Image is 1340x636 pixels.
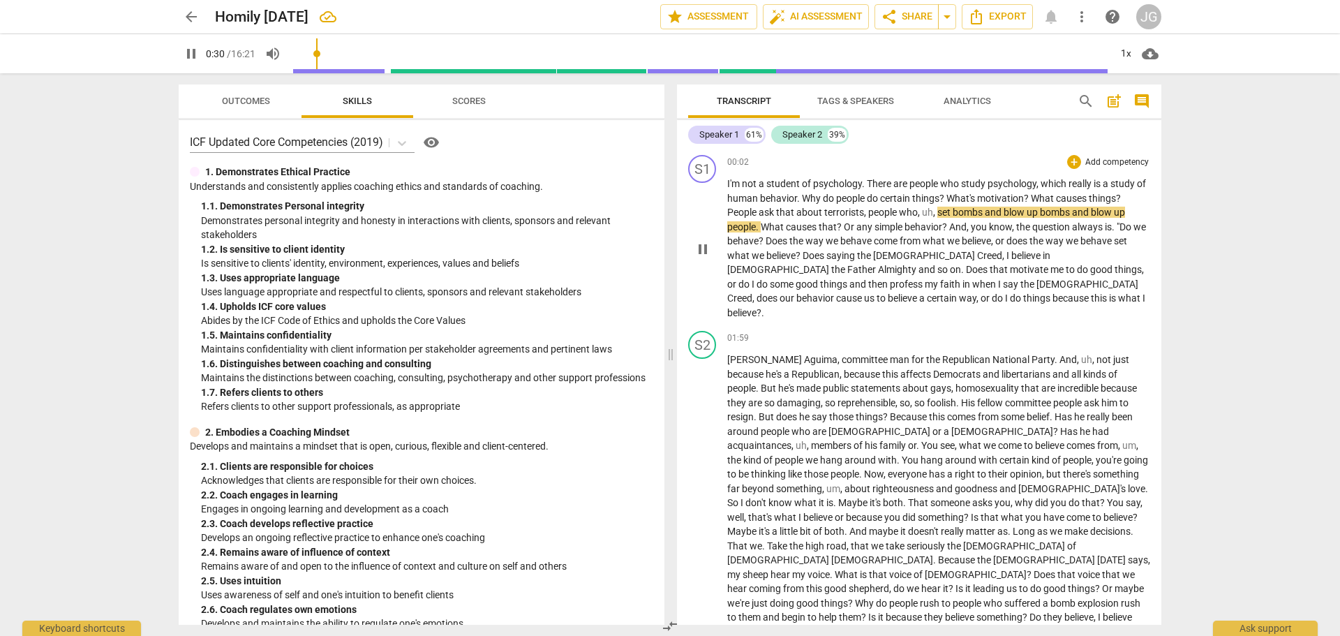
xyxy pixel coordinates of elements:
[922,207,933,218] span: Filler word
[1077,354,1081,365] span: ,
[900,235,923,246] span: from
[1105,93,1122,110] span: post_add
[201,242,653,257] div: 1. 2. Is sensitive to client identity
[1081,354,1092,365] span: Filler word
[782,128,822,142] div: Speaker 2
[796,293,836,304] span: behavior
[201,342,653,357] p: Maintains confidentiality with client information per stakeholder agreements and pertinent laws
[452,96,486,106] span: Scores
[877,293,888,304] span: to
[837,354,842,365] span: ,
[977,250,1002,261] span: Creed
[201,271,653,286] div: 1. 3. Uses appropriate language
[201,385,653,400] div: 1. 7. Refers clients to others
[777,397,821,408] span: damaging
[874,221,904,232] span: simple
[1043,250,1050,261] span: in
[933,207,937,218] span: ,
[766,235,789,246] span: Does
[967,221,971,232] span: ,
[981,293,992,304] span: or
[727,293,752,304] span: Creed
[1024,193,1031,204] span: ?
[867,178,893,189] span: There
[727,235,759,246] span: behave
[826,235,840,246] span: we
[201,357,653,371] div: 1. 6. Distinguishes between coaching and consulting
[757,307,761,318] span: ?
[1136,4,1161,29] div: JG
[752,250,766,261] span: we
[692,238,714,260] button: Pause
[1012,221,1016,232] span: ,
[201,299,653,314] div: 1. 4. Upholds ICF core values
[817,96,894,106] span: Tags & Speakers
[1096,354,1113,365] span: not
[727,369,766,380] span: because
[881,8,898,25] span: share
[227,48,255,59] span: / 16:21
[961,264,966,275] span: .
[183,8,200,25] span: arrow_back
[1091,207,1114,218] span: blow
[694,241,711,258] span: pause
[763,4,869,29] button: AI Assessment
[201,256,653,271] p: Is sensitive to clients' identity, environment, experiences, values and beliefs
[190,179,653,194] p: Understands and consistently applies coaching ethics and standards of coaching.
[752,293,757,304] span: ,
[1108,369,1117,380] span: of
[1084,156,1150,169] p: Add competency
[1052,293,1091,304] span: because
[1078,93,1094,110] span: search
[201,285,653,299] p: Uses language appropriate and respectful to clients, sponsors and relevant stakeholders
[900,369,933,380] span: affects
[1103,178,1110,189] span: a
[1040,207,1072,218] span: bombs
[813,178,862,189] span: psychology
[1036,279,1138,290] span: [DEMOGRAPHIC_DATA]
[918,264,937,275] span: and
[1112,43,1139,65] div: 1x
[1113,354,1129,365] span: just
[201,371,653,385] p: Maintains the distinctions between coaching, consulting, psychotherapy and other support professions
[1101,383,1137,394] span: because
[1083,369,1108,380] span: kinds
[1002,250,1006,261] span: ,
[727,207,759,218] span: People
[752,279,757,290] span: I
[940,279,962,290] span: faith
[826,250,857,261] span: saying
[727,156,749,168] span: 00:02
[890,354,911,365] span: man
[786,221,819,232] span: causes
[1056,193,1089,204] span: causes
[1110,178,1137,189] span: study
[930,383,951,394] span: gays
[420,131,442,154] button: Help
[1020,279,1036,290] span: the
[1004,207,1027,218] span: blow
[868,279,890,290] span: then
[953,207,985,218] span: bombs
[912,193,939,204] span: things
[823,193,836,204] span: do
[727,332,749,344] span: 01:59
[873,250,977,261] span: [DEMOGRAPHIC_DATA]
[1072,207,1091,218] span: and
[1109,293,1118,304] span: is
[805,235,826,246] span: way
[1027,207,1040,218] span: up
[823,383,851,394] span: public
[1090,264,1115,275] span: good
[925,279,940,290] span: my
[1055,354,1059,365] span: .
[837,221,844,232] span: ?
[911,354,926,365] span: for
[761,307,764,318] span: .
[1021,383,1041,394] span: that
[1115,264,1142,275] span: things
[796,207,824,218] span: about
[851,383,902,394] span: statements
[1142,264,1144,275] span: ,
[804,354,837,365] span: Aguima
